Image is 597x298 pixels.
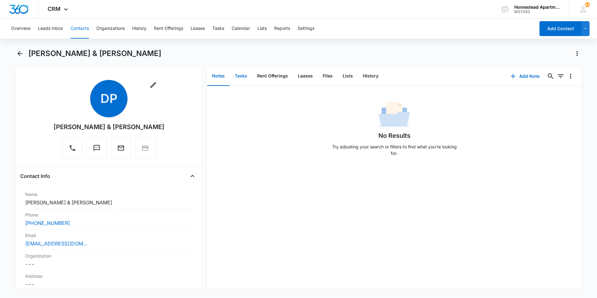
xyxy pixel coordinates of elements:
button: Filters [556,71,566,81]
button: Back [15,49,25,58]
div: Organization--- [20,250,197,270]
a: [PHONE_NUMBER] [25,219,70,227]
button: Close [187,171,197,181]
img: No Data [379,100,410,131]
h4: Contact Info [20,172,50,180]
button: Rent Offerings [154,19,183,39]
dd: --- [25,260,192,268]
button: Tasks [230,67,252,86]
button: Calendar [232,19,250,39]
label: Organization [25,253,192,259]
button: Add Contact [539,21,581,36]
button: Lists [338,67,358,86]
div: Phone[PHONE_NUMBER] [20,209,197,230]
button: Reports [274,19,290,39]
button: Email [111,138,131,158]
button: Actions [572,49,582,58]
a: Text [86,147,107,153]
h1: [PERSON_NAME] & [PERSON_NAME] [28,49,161,58]
button: History [132,19,146,39]
div: notifications count [585,2,590,7]
button: Overview [11,19,30,39]
button: Lists [257,19,267,39]
button: Notes [207,67,230,86]
div: account name [514,5,560,10]
label: Address [25,273,192,279]
button: Rent Offerings [252,67,293,86]
button: History [358,67,383,86]
label: Email [25,232,192,239]
button: Add Note [504,69,546,84]
label: Name [25,191,192,198]
a: Email [111,147,131,153]
button: Settings [298,19,314,39]
button: Call [62,138,83,158]
button: Leases [191,19,205,39]
button: Organizations [96,19,125,39]
div: account id [514,10,560,14]
button: Tasks [212,19,224,39]
button: Text [86,138,107,158]
button: Search... [546,71,556,81]
dd: --- [25,281,192,288]
a: Call [62,147,83,153]
div: [PERSON_NAME] & [PERSON_NAME] [53,122,164,132]
div: Name[PERSON_NAME] & [PERSON_NAME] [20,189,197,209]
h1: No Results [378,131,410,140]
button: Files [318,67,338,86]
button: Overflow Menu [566,71,576,81]
label: Phone [25,212,192,218]
button: Leases [293,67,318,86]
span: 41 [585,2,590,7]
button: Leads Inbox [38,19,63,39]
span: DP [90,80,127,117]
button: Contacts [71,19,89,39]
dd: [PERSON_NAME] & [PERSON_NAME] [25,199,192,206]
span: CRM [48,6,61,12]
p: Try adjusting your search or filters to find what you’re looking for. [329,143,460,156]
div: Email[EMAIL_ADDRESS][DOMAIN_NAME] [20,230,197,250]
a: [EMAIL_ADDRESS][DOMAIN_NAME] [25,240,87,247]
div: Address--- [20,270,197,291]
